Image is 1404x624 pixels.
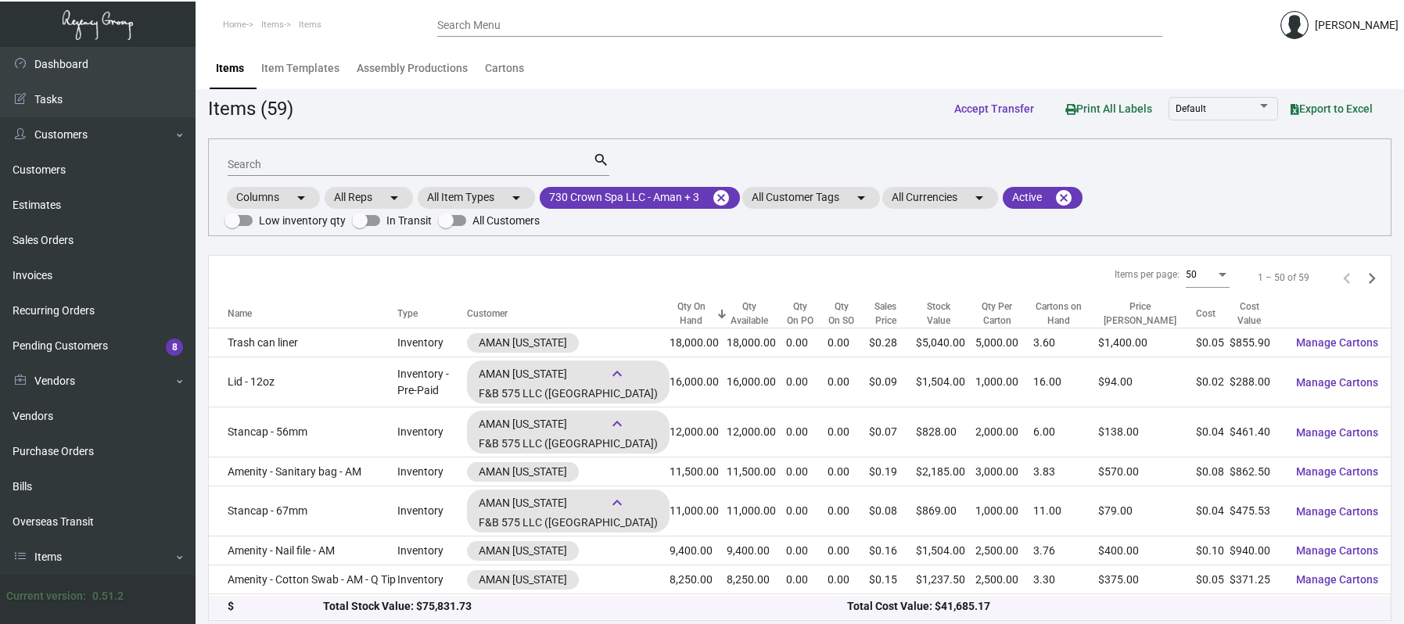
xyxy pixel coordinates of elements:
button: Manage Cartons [1284,368,1391,396]
td: 0.00 [786,457,828,486]
td: Lid - 12oz [209,357,397,407]
td: 11,500.00 [670,457,727,486]
td: 3,000.00 [975,457,1033,486]
button: Print All Labels [1053,94,1165,123]
td: 0.00 [786,407,828,457]
td: $0.05 [1196,565,1230,594]
div: Type [397,307,418,321]
div: Total Cost Value: $41,685.17 [847,599,1372,615]
td: $0.19 [869,457,916,486]
div: Cost [1196,307,1230,321]
td: 0.00 [786,565,828,594]
span: Manage Cartons [1296,426,1378,439]
div: AMAN [US_STATE] [479,335,567,351]
mat-chip: Columns [227,187,320,209]
td: $0.05 [1196,328,1230,357]
td: 0.00 [828,594,869,623]
div: AMAN [US_STATE] [479,543,567,559]
div: $ [228,599,323,615]
td: $869.00 [916,486,975,536]
div: 1 – 50 of 59 [1258,271,1309,285]
div: Current version: [6,588,86,604]
td: $225.00 [1098,594,1196,623]
td: 6.32 [1033,594,1098,623]
button: Previous page [1334,265,1359,290]
td: 0.00 [828,536,869,565]
span: Manage Cartons [1296,376,1378,389]
td: $855.90 [1230,328,1284,357]
td: $474.00 [1230,594,1284,623]
img: admin@bootstrapmaster.com [1280,11,1309,39]
td: 3.30 [1033,565,1098,594]
td: $461.40 [1230,407,1284,457]
td: Inventory [397,594,466,623]
button: Manage Cartons [1284,457,1391,486]
button: Manage Cartons [1284,418,1391,446]
div: Cartons on Hand [1033,299,1084,328]
span: Manage Cartons [1296,505,1378,518]
div: F&B 575 LLC ([GEOGRAPHIC_DATA]) [479,386,658,402]
div: Cartons on Hand [1033,299,1098,328]
button: Export to Excel [1278,95,1385,123]
td: $0.09 [869,357,916,407]
td: $400.00 [1098,536,1196,565]
button: Accept Transfer [942,95,1047,123]
mat-icon: arrow_drop_down [385,188,404,207]
div: 0.51.2 [92,588,124,604]
td: Inventory [397,407,466,457]
div: Cost Value [1230,299,1284,328]
div: Items per page: [1115,267,1180,282]
mat-chip: All Item Types [418,187,535,209]
td: 18,000.00 [727,328,786,357]
td: $1,400.00 [1098,328,1196,357]
mat-icon: search [593,151,609,170]
td: 16.00 [1033,357,1098,407]
div: AMAN [US_STATE] [479,464,567,480]
div: Items [216,60,244,77]
span: Manage Cartons [1296,573,1378,586]
td: $0.28 [869,328,916,357]
div: Qty On SO [828,299,855,328]
td: 16,000.00 [670,357,727,407]
td: $940.00 [1230,536,1284,565]
mat-icon: arrow_drop_down [852,188,871,207]
div: Cost [1196,307,1215,321]
td: 0.00 [786,486,828,536]
td: $1,237.50 [916,565,975,594]
td: Amenity - Shower Cap - AM [209,594,397,623]
td: $828.00 [916,407,975,457]
td: 3.60 [1033,328,1098,357]
td: 1,250.00 [975,594,1033,623]
td: 0.00 [828,407,869,457]
div: Price [PERSON_NAME] [1098,299,1196,328]
td: 0.00 [828,357,869,407]
td: 0.00 [828,486,869,536]
td: Inventory [397,328,466,357]
button: Manage Cartons [1284,497,1391,525]
td: 18,000.00 [670,328,727,357]
td: $138.00 [1098,407,1196,457]
span: keyboard_arrow_down [608,364,627,383]
div: Qty On PO [786,299,828,328]
td: 0.00 [786,536,828,565]
mat-icon: cancel [712,188,731,207]
mat-chip: Active [1003,187,1083,209]
td: $0.10 [1196,536,1230,565]
td: 7,900.00 [727,594,786,623]
td: $0.06 [1196,594,1230,623]
span: Home [223,20,246,30]
button: Manage Cartons [1284,328,1391,357]
span: Manage Cartons [1296,465,1378,478]
button: Manage Cartons [1284,536,1391,565]
button: Manage Cartons [1284,594,1391,622]
div: Name [228,307,397,321]
span: 50 [1186,269,1197,280]
td: $0.02 [1196,357,1230,407]
mat-select: Items per page: [1186,270,1230,281]
td: 0.00 [786,594,828,623]
div: AMAN [US_STATE] [479,412,658,436]
td: 3.83 [1033,457,1098,486]
td: $570.00 [1098,457,1196,486]
td: Inventory [397,457,466,486]
div: Stock Value [916,299,961,328]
